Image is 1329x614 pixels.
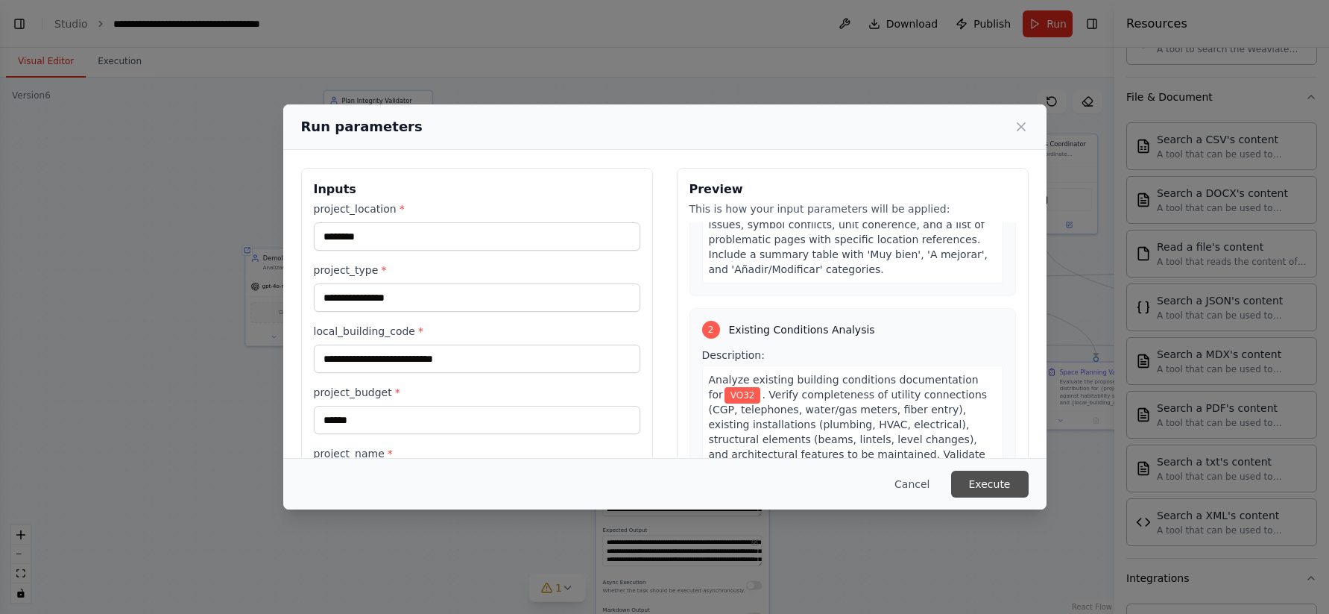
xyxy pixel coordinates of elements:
span: Description: [702,349,765,361]
label: local_building_code [314,324,640,339]
div: 2 [702,321,720,339]
label: project_budget [314,385,640,400]
span: Existing Conditions Analysis [729,322,875,337]
span: Variable: project_name [725,387,761,404]
p: This is how your input parameters will be applied: [689,201,1016,216]
span: A JSON report with plan integrity validation results including: sheet-by-sheet analysis, title bl... [709,174,988,275]
button: Cancel [883,471,941,498]
span: . Verify completeness of utility connections (CGP, telephones, water/gas meters, fiber entry), ex... [709,389,988,490]
button: Execute [951,471,1029,498]
label: project_name [314,446,640,461]
label: project_type [314,263,640,278]
h2: Run parameters [301,116,423,137]
label: project_location [314,201,640,216]
span: Analyze existing building conditions documentation for [709,374,979,401]
h3: Preview [689,181,1016,198]
h3: Inputs [314,181,640,198]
